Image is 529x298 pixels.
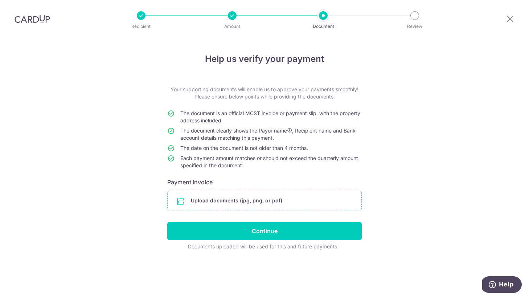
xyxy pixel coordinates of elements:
p: Your supporting documents will enable us to approve your payments smoothly! Please ensure below p... [167,86,362,100]
input: Continue [167,222,362,240]
span: The document clearly shows the Payor name , Recipient name and Bank account details matching this... [180,127,356,141]
img: CardUp [15,14,50,23]
p: Document [296,23,350,30]
h4: Help us verify your payment [167,53,362,66]
div: Documents uploaded will be used for this and future payments. [167,243,359,250]
p: Recipient [114,23,168,30]
h6: Payment invoice [167,178,362,186]
p: Amount [205,23,259,30]
div: Upload documents (jpg, png, or pdf) [167,191,362,210]
span: The date on the document is not older than 4 months. [180,145,308,151]
span: Each payment amount matches or should not exceed the quarterly amount specified in the document. [180,155,358,168]
iframe: Opens a widget where you can find more information [482,276,522,294]
span: The document is an official MCST invoice or payment slip, with the property address included. [180,110,360,123]
p: Review [388,23,442,30]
